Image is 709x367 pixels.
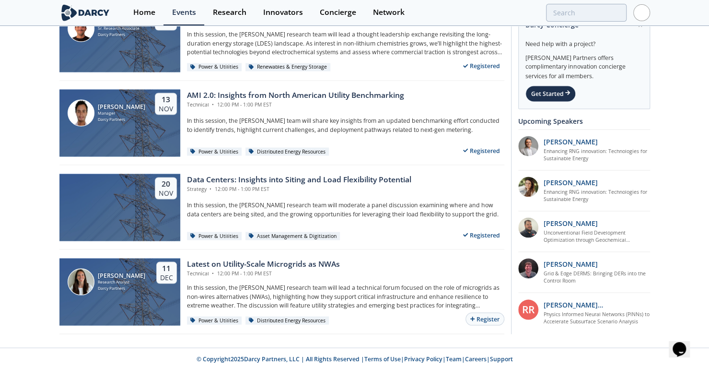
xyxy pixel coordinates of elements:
div: Manager [98,110,145,116]
div: Renewables & Energy Storage [245,63,331,71]
a: Careers [465,355,487,363]
div: Power & Utilities [187,147,242,156]
input: Advanced Search [546,4,627,22]
div: Power & Utilities [187,63,242,71]
div: Nov [159,104,173,113]
p: In this session, the [PERSON_NAME] team will share key insights from an updated benchmarking effo... [187,116,504,134]
div: Nov [159,189,173,197]
div: Darcy Partners [98,32,145,38]
div: AMI 2.0: Insights from North American Utility Benchmarking [187,89,404,101]
p: [PERSON_NAME] [543,177,597,187]
img: Milagros Solá [68,268,94,295]
a: 20 Nov Data Centers: Insights into Siting and Load Flexibility Potential Strategy • 12:00 PM - 1:... [59,174,504,241]
div: 20 [159,179,173,189]
img: Profile [633,4,650,21]
a: Team [446,355,462,363]
div: 13 [159,95,173,104]
a: Francisco Alvarez Colombo [PERSON_NAME] Manager Darcy Partners 13 Nov AMI 2.0: Insights from Nort... [59,89,504,156]
div: Registered [459,144,504,156]
div: Technical 12:00 PM - 1:00 PM EST [187,270,340,277]
a: Support [490,355,513,363]
div: Distributed Energy Resources [245,147,329,156]
p: In this session, the [PERSON_NAME] research team will lead a technical forum focused on the role ... [187,283,504,309]
div: Research [213,9,246,16]
div: Dec [160,273,173,282]
a: Enhancing RNG innovation: Technologies for Sustainable Energy [543,147,650,162]
div: RR [518,299,538,319]
a: Physics Informed Neural Networks (PINNs) to Accelerate Subsurface Scenario Analysis [543,310,650,325]
img: logo-wide.svg [59,4,112,21]
a: Unconventional Field Development Optimization through Geochemical Fingerprinting Technology [543,228,650,244]
p: © Copyright 2025 Darcy Partners, LLC | All Rights Reserved | | | | | [23,355,686,363]
div: Innovators [263,9,303,16]
span: • [210,270,216,276]
a: Milagros Solá [PERSON_NAME] Research Analyst Darcy Partners 11 Dec Latest on Utility-Scale Microg... [59,258,504,325]
img: accc9a8e-a9c1-4d58-ae37-132228efcf55 [518,258,538,278]
button: Register [465,312,504,325]
img: Francisco Alvarez Colombo [68,99,94,126]
div: Power & Utilities [187,316,242,325]
div: Registered [459,60,504,72]
span: • [210,101,216,107]
div: Darcy Partners [98,285,145,291]
div: 11 [160,263,173,273]
span: • [208,185,213,192]
div: Distributed Energy Resources [245,316,329,325]
a: Enhancing RNG innovation: Technologies for Sustainable Energy [543,188,650,203]
div: Data Centers: Insights into Siting and Load Flexibility Potential [187,174,411,185]
img: 737ad19b-6c50-4cdf-92c7-29f5966a019e [518,177,538,197]
div: Research Analyst [98,279,145,285]
div: Events [172,9,196,16]
a: Privacy Policy [404,355,442,363]
div: Upcoming Speakers [518,112,650,129]
div: Home [133,9,155,16]
iframe: chat widget [669,329,699,357]
a: Grid & Edge DERMS: Bringing DERs into the Control Room [543,269,650,284]
div: [PERSON_NAME] [98,272,145,279]
p: In this session, the [PERSON_NAME] research team will moderate a panel discussion examining where... [187,201,504,218]
div: Registered [459,229,504,241]
div: Network [373,9,405,16]
div: Asset Management & Digitization [245,232,340,240]
a: Juan Corrado [PERSON_NAME] Sr. Research Associate Darcy Partners 06 Nov Where is Long-Duration En... [59,5,504,72]
div: Get Started [525,85,576,101]
div: [PERSON_NAME] Partners offers complimentary innovation concierge services for all members. [525,48,643,80]
div: Need help with a project? [525,33,643,48]
p: [PERSON_NAME] [543,258,597,268]
p: [PERSON_NAME] [PERSON_NAME] [543,299,650,309]
a: Terms of Use [364,355,401,363]
div: Strategy 12:00 PM - 1:00 PM EST [187,185,411,193]
div: [PERSON_NAME] [98,103,145,110]
p: [PERSON_NAME] [543,217,597,227]
div: Power & Utilities [187,232,242,240]
img: 2k2ez1SvSiOh3gKHmcgF [518,217,538,237]
div: Latest on Utility-Scale Microgrids as NWAs [187,258,340,270]
div: Nov [159,20,173,28]
div: Concierge [320,9,356,16]
p: In this session, the [PERSON_NAME] research team will lead a thought leadership exchange revisiti... [187,30,504,57]
img: Juan Corrado [68,15,94,42]
img: 1fdb2308-3d70-46db-bc64-f6eabefcce4d [518,136,538,156]
div: Sr. Research Associate [98,25,145,32]
p: [PERSON_NAME] [543,136,597,146]
div: Darcy Partners [98,116,145,122]
div: Technical 12:00 PM - 1:00 PM EST [187,101,404,108]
